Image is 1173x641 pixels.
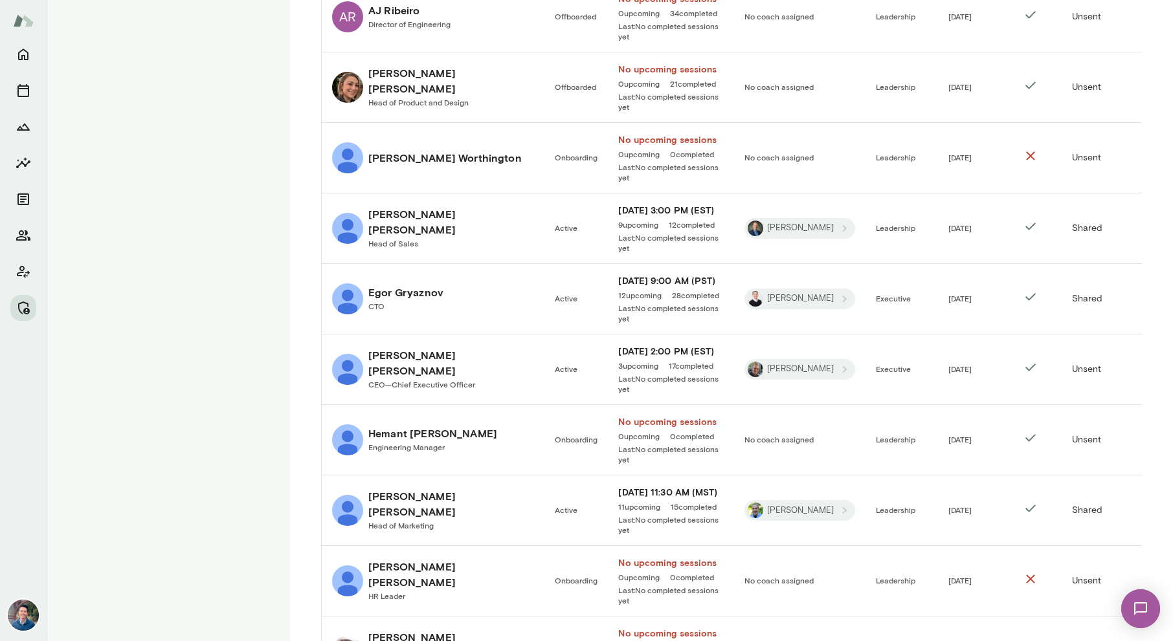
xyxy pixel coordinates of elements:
div: Charles Silvestro[PERSON_NAME] [744,500,855,521]
h6: No upcoming sessions [618,133,723,146]
span: CEO—Chief Executive Officer [368,380,475,389]
span: Leadership [876,12,915,21]
span: Leadership [876,576,915,585]
a: 17completed [669,360,713,371]
span: 0 completed [670,572,714,582]
span: Last: No completed sessions yet [618,444,723,464]
a: Egor GryaznovEgor GryaznovCTO [332,283,534,314]
div: Dustin Lucien[PERSON_NAME] [744,288,855,309]
a: 0completed [670,431,714,441]
a: 0completed [670,572,714,582]
button: Sessions [10,78,36,103]
span: [DATE] [948,576,972,585]
span: [DATE] [948,223,972,232]
span: 17 completed [669,360,713,371]
img: Dustin Lucien [748,291,763,307]
span: Executive [876,364,911,373]
span: 15 completed [671,501,717,512]
td: Unsent [1062,405,1143,475]
a: [DATE] 2:00 PM (EST) [618,345,723,358]
a: Drew Stark[PERSON_NAME] [PERSON_NAME]Head of Sales [332,206,534,250]
span: [DATE] [948,153,972,162]
a: Diane Worthington[PERSON_NAME] Worthington [332,142,534,173]
a: Last:No completed sessions yet [618,91,723,112]
a: Last:No completed sessions yet [618,232,723,253]
a: 0upcoming [618,572,660,582]
a: 28completed [672,290,719,300]
h6: [PERSON_NAME] [PERSON_NAME] [368,559,534,590]
span: 11 upcoming [618,501,660,512]
a: Katie Peterson[PERSON_NAME] [PERSON_NAME]HR Leader [332,559,534,603]
span: Active [555,505,577,514]
span: [PERSON_NAME] [759,363,842,375]
a: No upcoming sessions [618,627,723,640]
span: HR Leader [368,591,405,600]
button: Home [10,41,36,67]
span: Onboarding [555,576,598,585]
span: [DATE] [948,294,972,303]
span: Last: No completed sessions yet [618,303,723,323]
a: Last:No completed sessions yet [618,444,723,464]
a: 0upcoming [618,149,660,159]
a: Jesse McCabe[PERSON_NAME] [PERSON_NAME]Head of Marketing [332,488,534,532]
span: Last: No completed sessions yet [618,162,723,182]
a: 3upcoming [618,360,658,371]
span: Offboarded [555,12,596,21]
button: Members [10,223,36,248]
a: 21completed [670,78,716,89]
a: 0upcoming [618,78,660,89]
span: Leadership [876,505,915,514]
span: Head of Product and Design [368,98,469,107]
button: Manage [10,295,36,321]
a: Last:No completed sessions yet [618,303,723,323]
span: Engineering Manager [368,442,445,451]
span: Leadership [876,153,915,162]
a: Last:No completed sessions yet [618,514,723,535]
span: [DATE] [948,364,972,373]
button: Insights [10,150,36,176]
img: Mento [13,8,34,33]
img: Steve Oliver [748,362,763,377]
h6: [PERSON_NAME] Worthington [368,150,522,166]
td: Shared [1062,193,1143,264]
span: Onboarding [555,435,598,444]
h6: [DATE] 9:00 AM (PST) [618,274,723,287]
span: 0 upcoming [618,431,660,441]
span: Last: No completed sessions yet [618,514,723,535]
span: Last: No completed sessions yet [618,373,723,394]
span: No coach assigned [744,576,814,585]
td: Shared [1062,475,1143,546]
a: [DATE] 3:00 PM (EST) [618,204,723,217]
a: Corinne DiGiovanni[PERSON_NAME] [PERSON_NAME]Head of Product and Design [332,65,534,109]
td: Unsent [1062,334,1143,405]
h6: Egor Gryaznov [368,285,443,300]
td: Unsent [1062,123,1143,193]
h6: No upcoming sessions [618,415,723,428]
img: Hemant Bhonsle [332,424,363,455]
a: Last:No completed sessions yet [618,162,723,182]
a: Last:No completed sessions yet [618,585,723,605]
span: [PERSON_NAME] [759,505,842,517]
a: Hemant BhonsleHemant [PERSON_NAME]Engineering Manager [332,424,534,455]
h6: [PERSON_NAME] [PERSON_NAME] [368,65,534,96]
span: 12 completed [669,219,715,230]
img: Drew Stark [332,213,363,244]
span: 21 completed [670,78,716,89]
a: No upcoming sessions [618,556,723,569]
img: Charles Silvestro [748,503,763,518]
h6: AJ Ribeiro [368,3,451,18]
span: [PERSON_NAME] [759,222,842,234]
a: 34completed [670,8,717,18]
span: No coach assigned [744,435,814,444]
img: Alex Yu [8,600,39,631]
span: 0 completed [670,149,714,159]
img: Katie Peterson [332,565,363,596]
span: 0 upcoming [618,78,660,89]
a: 0upcoming [618,8,660,18]
div: AR [332,1,363,32]
span: Head of Sales [368,239,418,248]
